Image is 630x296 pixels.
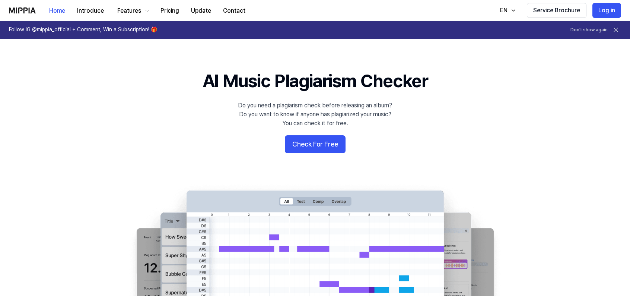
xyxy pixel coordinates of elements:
button: Contact [217,3,251,18]
button: Features [110,3,155,18]
a: Update [185,0,217,21]
button: Pricing [155,3,185,18]
a: Home [43,0,71,21]
div: Do you need a plagiarism check before releasing an album? Do you want to know if anyone has plagi... [238,101,392,128]
button: Home [43,3,71,18]
button: Check For Free [285,135,346,153]
button: EN [493,3,521,18]
h1: Follow IG @mippia_official + Comment, Win a Subscription! 🎁 [9,26,157,34]
button: Service Brochure [527,3,586,18]
img: logo [9,7,36,13]
button: Introduce [71,3,110,18]
button: Update [185,3,217,18]
button: Don't show again [570,27,608,33]
h1: AI Music Plagiarism Checker [203,69,428,94]
button: Log in [592,3,621,18]
div: Features [116,6,143,15]
div: EN [499,6,509,15]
